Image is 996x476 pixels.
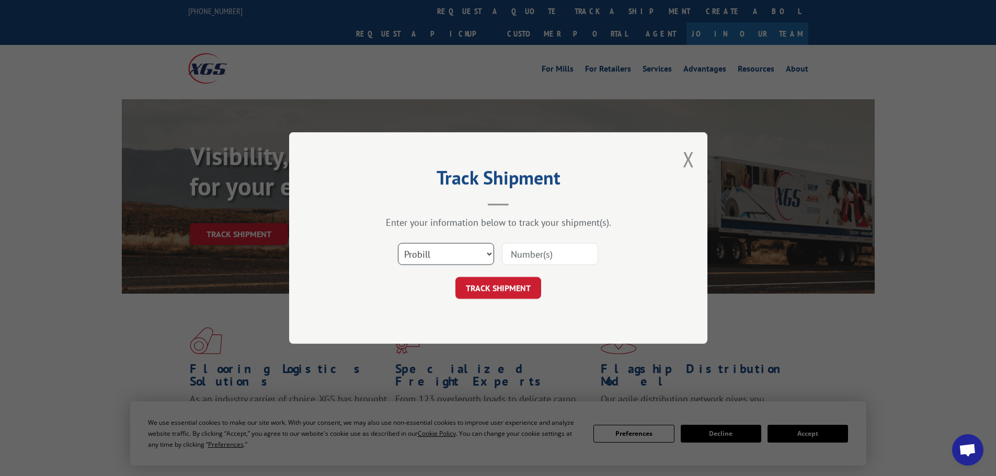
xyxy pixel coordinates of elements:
[341,170,655,190] h2: Track Shipment
[683,145,694,173] button: Close modal
[952,434,983,466] div: Open chat
[502,243,598,265] input: Number(s)
[341,216,655,228] div: Enter your information below to track your shipment(s).
[455,277,541,299] button: TRACK SHIPMENT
